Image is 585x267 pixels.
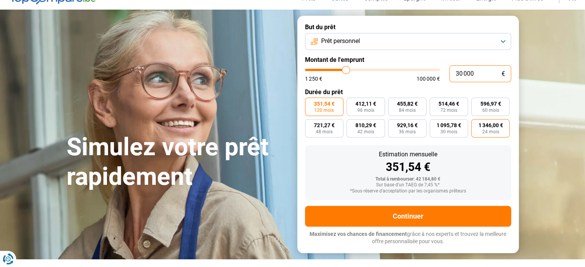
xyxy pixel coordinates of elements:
div: *Sous réserve d'acceptation par les organismes prêteurs [311,189,505,194]
span: 96 mois [357,108,374,113]
div: 351,54 € [311,161,505,173]
div: Estimation mensuelle [311,151,505,158]
span: 351,54 € [314,101,335,106]
span: 42 mois [357,129,374,134]
span: 412,11 € [355,101,376,106]
span: 929,16 € [397,123,418,128]
span: 84 mois [399,108,416,113]
span: Prêt personnel [321,37,360,45]
span: 30 mois [440,129,457,134]
span: 120 mois [314,108,334,113]
button: Continuer [305,206,511,227]
span: 1 250 € [305,76,322,81]
span: 48 mois [316,129,333,134]
div: Sur base d'un TAEG de 7,45 %* [311,182,505,188]
span: 100 000 € [417,76,440,81]
span: 72 mois [440,108,457,113]
span: 721,27 € [314,123,335,128]
span: 1 095,78 € [437,123,461,128]
span: 1 346,00 € [478,123,503,128]
label: But du prêt [305,23,511,31]
span: 36 mois [399,129,416,134]
span: 24 mois [482,129,499,134]
div: Total à rembourser: 42 184,80 € [311,177,505,182]
span: 60 mois [482,108,499,113]
h1: Simulez votre prêt rapidement [67,133,288,192]
p: grâce à nos experts et trouvez la meilleure offre personnalisée pour vous. [305,231,511,245]
button: Prêt personnel [305,33,511,50]
span: € [502,71,505,77]
span: 455,82 € [397,101,418,106]
span: 514,46 € [438,101,459,106]
label: Montant de l'emprunt [305,56,511,63]
span: 810,29 € [355,123,376,128]
label: Durée du prêt [305,88,511,96]
span: 596,97 € [480,101,501,106]
span: Maximisez vos chances de financement [310,231,407,237]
